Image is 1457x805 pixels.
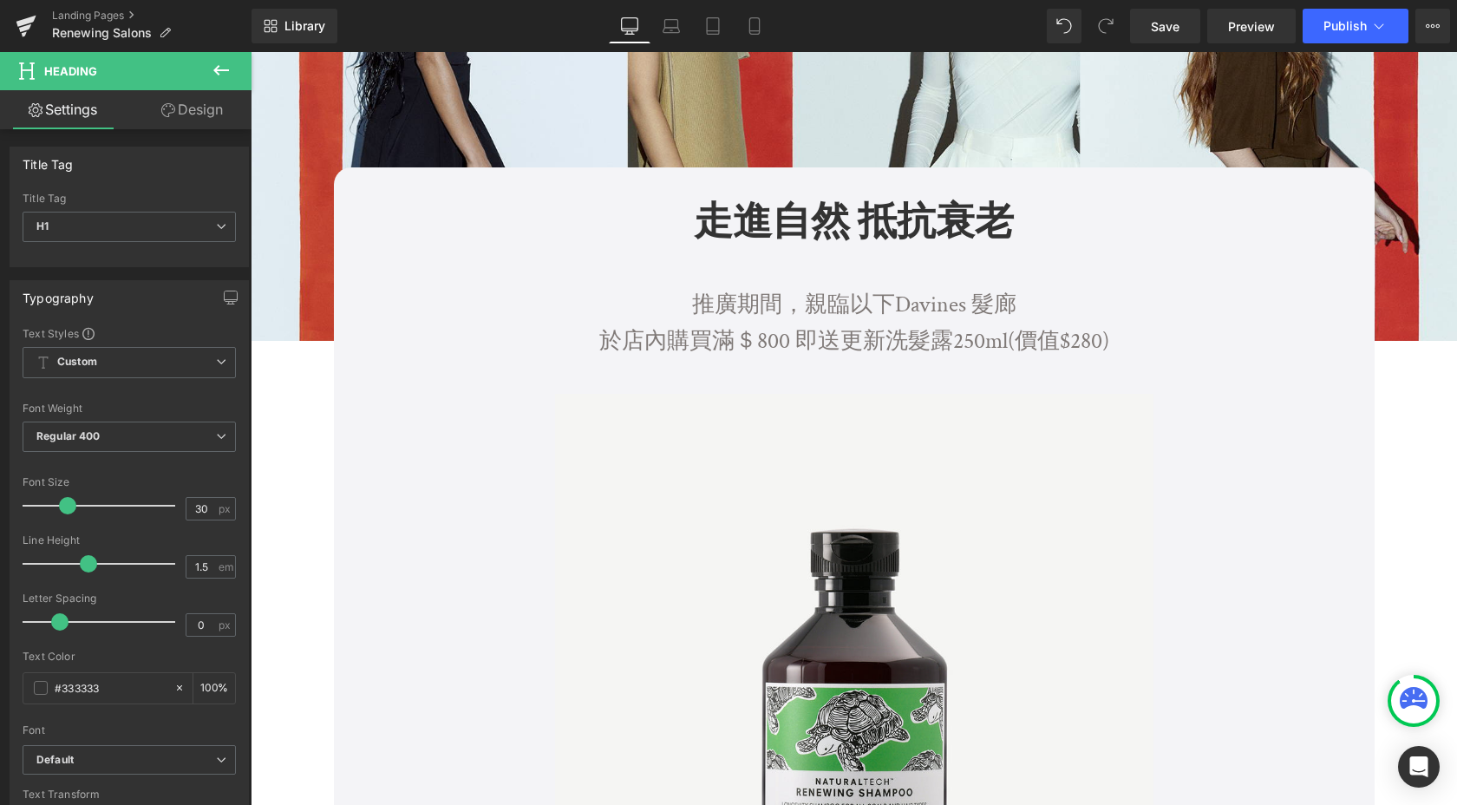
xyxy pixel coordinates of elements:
i: Default [36,753,74,768]
div: Font Weight [23,402,236,415]
b: Custom [57,355,97,370]
span: px [219,503,233,514]
a: New Library [252,9,337,43]
span: Heading [44,64,97,78]
a: Design [129,90,255,129]
div: % [193,673,235,704]
div: Text Color [23,651,236,663]
p: 走進自然 抵抗衰老 [109,149,1098,193]
div: Text Transform [23,789,236,801]
button: Undo [1047,9,1081,43]
span: em [219,561,233,573]
a: Landing Pages [52,9,252,23]
span: Library [284,18,325,34]
input: Color [55,678,166,697]
span: Preview [1228,17,1275,36]
div: Text Styles [23,326,236,340]
span: Renewing Salons [52,26,152,40]
div: Title Tag [23,193,236,205]
span: Save [1151,17,1179,36]
div: Font [23,724,236,736]
span: Publish [1323,19,1367,33]
a: Preview [1207,9,1296,43]
button: Publish [1303,9,1408,43]
span: 於店內購買滿＄800 即送更新洗髮露250ml(價值$280) [349,274,859,304]
a: Tablet [692,9,734,43]
b: H1 [36,219,49,232]
b: Regular 400 [36,429,101,442]
a: Desktop [609,9,650,43]
div: Typography [23,281,94,305]
div: Letter Spacing [23,592,236,605]
div: Title Tag [23,147,74,172]
a: Mobile [734,9,775,43]
span: px [219,619,233,631]
a: Laptop [650,9,692,43]
button: More [1415,9,1450,43]
div: Font Size [23,476,236,488]
button: Redo [1088,9,1123,43]
div: Line Height [23,534,236,546]
p: 推廣期間，親臨以下Davines 髮廊 [96,235,1111,272]
div: Open Intercom Messenger [1398,746,1440,788]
